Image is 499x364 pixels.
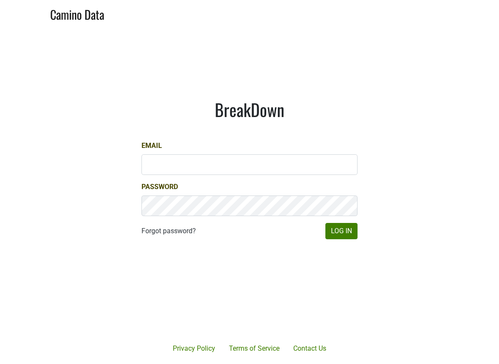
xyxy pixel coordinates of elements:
[141,182,178,192] label: Password
[222,340,286,357] a: Terms of Service
[50,3,104,24] a: Camino Data
[286,340,333,357] a: Contact Us
[325,223,358,239] button: Log In
[141,226,196,236] a: Forgot password?
[166,340,222,357] a: Privacy Policy
[141,99,358,120] h1: BreakDown
[141,141,162,151] label: Email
